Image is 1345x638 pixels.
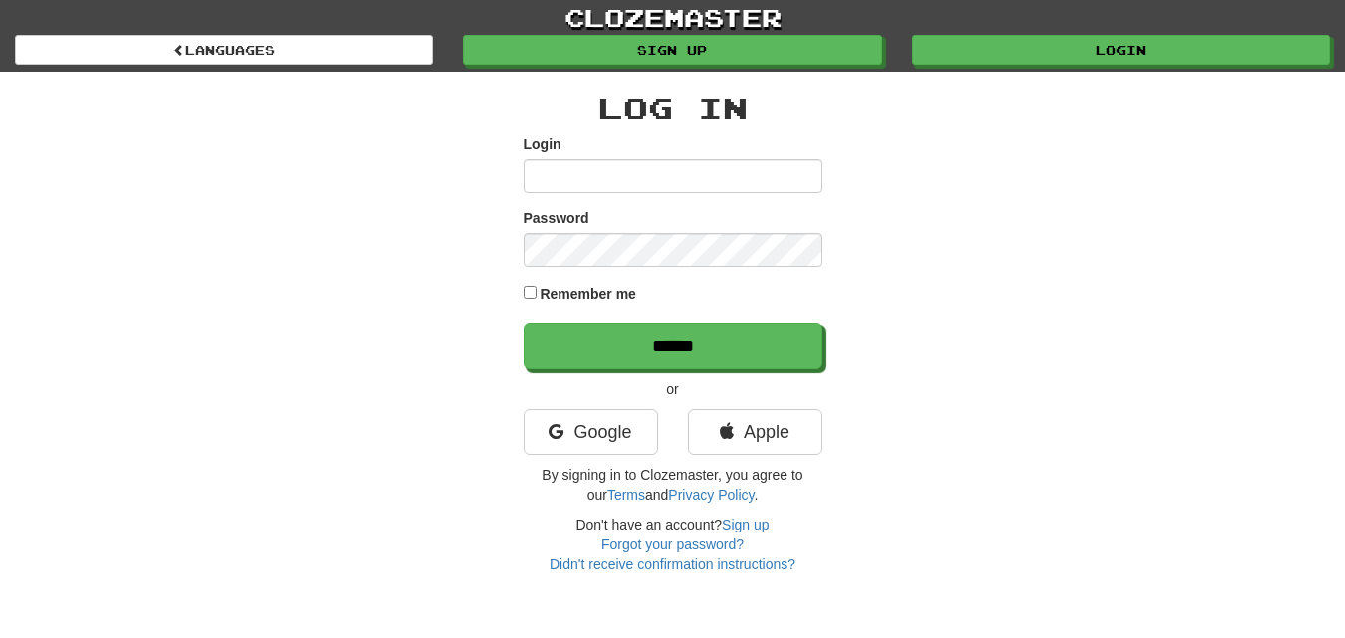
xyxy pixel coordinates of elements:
a: Login [912,35,1330,65]
a: Privacy Policy [668,487,754,503]
p: or [524,379,822,399]
a: Sign up [463,35,881,65]
a: Apple [688,409,822,455]
a: Languages [15,35,433,65]
label: Password [524,208,589,228]
a: Google [524,409,658,455]
label: Remember me [540,284,636,304]
label: Login [524,134,561,154]
div: Don't have an account? [524,515,822,574]
a: Forgot your password? [601,536,744,552]
a: Sign up [722,517,769,532]
h2: Log In [524,92,822,124]
p: By signing in to Clozemaster, you agree to our and . [524,465,822,505]
a: Didn't receive confirmation instructions? [550,556,795,572]
a: Terms [607,487,645,503]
